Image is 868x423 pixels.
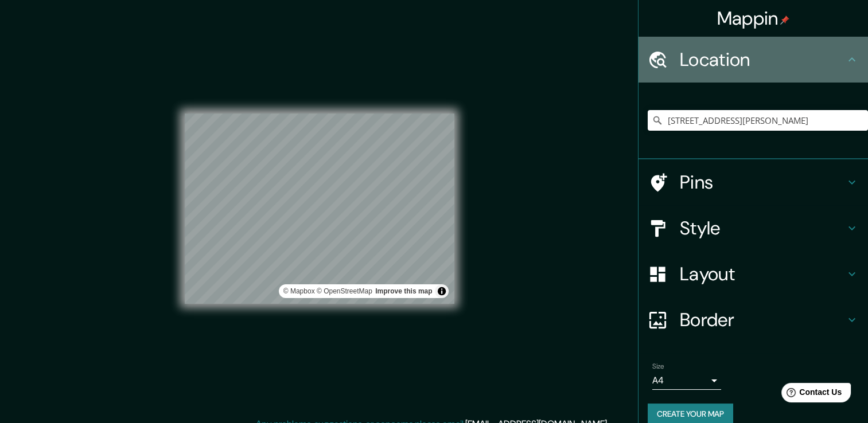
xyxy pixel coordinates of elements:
[766,378,855,410] iframe: Help widget launcher
[639,37,868,83] div: Location
[680,48,845,71] h4: Location
[717,7,790,30] h4: Mappin
[639,159,868,205] div: Pins
[780,15,789,25] img: pin-icon.png
[680,308,845,331] h4: Border
[648,110,868,131] input: Pick your city or area
[652,362,664,371] label: Size
[317,287,372,295] a: OpenStreetMap
[639,251,868,297] div: Layout
[185,113,454,304] canvas: Map
[639,205,868,251] div: Style
[639,297,868,343] div: Border
[435,284,449,298] button: Toggle attribution
[680,217,845,240] h4: Style
[375,287,432,295] a: Map feedback
[680,171,845,194] h4: Pins
[680,263,845,285] h4: Layout
[652,371,721,390] div: A4
[283,287,315,295] a: Mapbox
